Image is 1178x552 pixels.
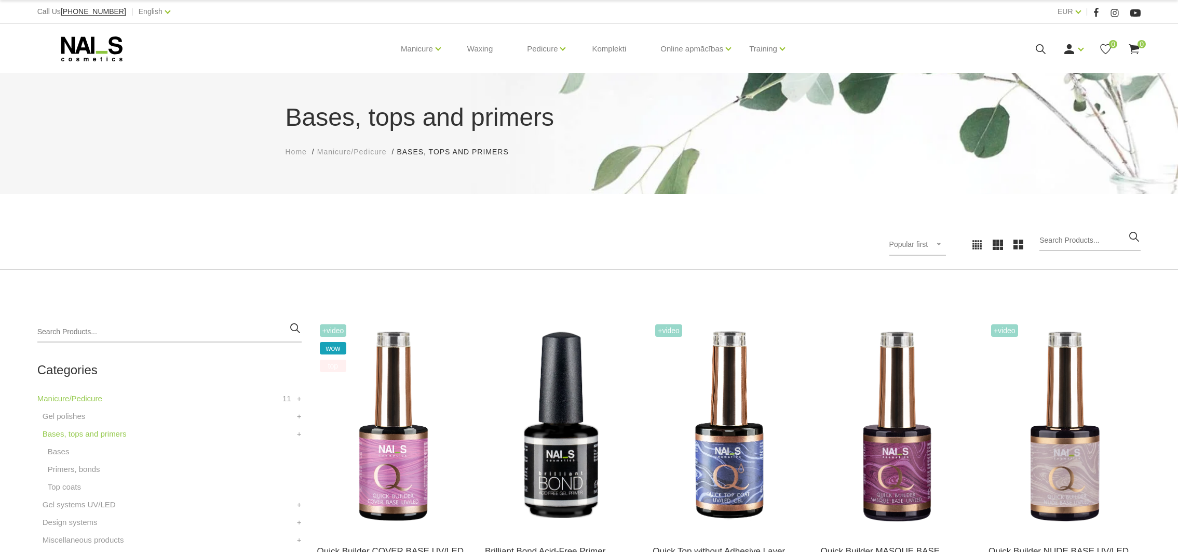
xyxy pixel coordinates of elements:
a: Manicure [401,28,433,70]
a: + [297,498,302,511]
a: EUR [1058,5,1073,18]
input: Search Products... [37,322,302,343]
a: Gel polishes [43,410,86,423]
li: Bases, tops and primers [397,147,519,157]
span: 0 [1138,40,1146,48]
span: +Video [320,324,347,337]
a: 0 [1099,43,1112,56]
input: Search Products... [1039,230,1141,251]
a: + [297,428,302,440]
a: + [297,534,302,546]
img: A camouflaging base/gel of excellent durability that is gentle to the natural nail and does not d... [989,322,1141,531]
a: + [297,392,302,405]
a: 0 [1128,43,1141,56]
span: Home [286,148,307,156]
a: Manicure/Pedicure [317,147,387,157]
img: Durable all-in-one camouflage base, colored gel, sculpting gel. Perfect for strengthening and smo... [317,322,469,531]
img: An acid-free primer that provides excellent adhesion of natural nails to gel, gel polishes, acryl... [485,322,637,531]
span: Popular first [889,240,928,248]
h1: Bases, tops and primers [286,99,893,136]
a: Komplekti [584,24,634,74]
a: + [297,516,302,529]
span: +Video [991,324,1018,337]
span: Manicure/Pedicure [317,148,387,156]
a: Top coats [48,481,81,493]
a: Bases, tops and primers [43,428,127,440]
span: +Video [655,324,682,337]
a: + [297,410,302,423]
a: Bases [48,445,70,458]
span: | [1086,5,1088,18]
span: top [320,360,347,372]
h2: Categories [37,363,302,377]
img: Quick Masque base — lightly masking base/gel.This base/gel is a unique product with the following... [821,322,973,531]
a: Manicure/Pedicure [37,392,102,405]
a: Design systems [43,516,98,529]
a: Training [749,28,777,70]
span: 0 [1109,40,1117,48]
a: Pedicure [527,28,558,70]
a: [PHONE_NUMBER] [61,8,126,16]
span: 11 [282,392,291,405]
span: | [131,5,133,18]
a: English [139,5,163,18]
a: Home [286,147,307,157]
img: Top coat without a tacky layer.Superb shine right until the next repair. Does not yellow or crack... [653,322,805,531]
span: [PHONE_NUMBER] [61,7,126,16]
a: Miscellaneous products [43,534,124,546]
a: Primers, bonds [48,463,100,476]
a: Online apmācības [660,28,723,70]
div: Call Us [37,5,126,18]
a: Waxing [459,24,501,74]
a: Gel systems UV/LED [43,498,116,511]
span: wow [320,342,347,354]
